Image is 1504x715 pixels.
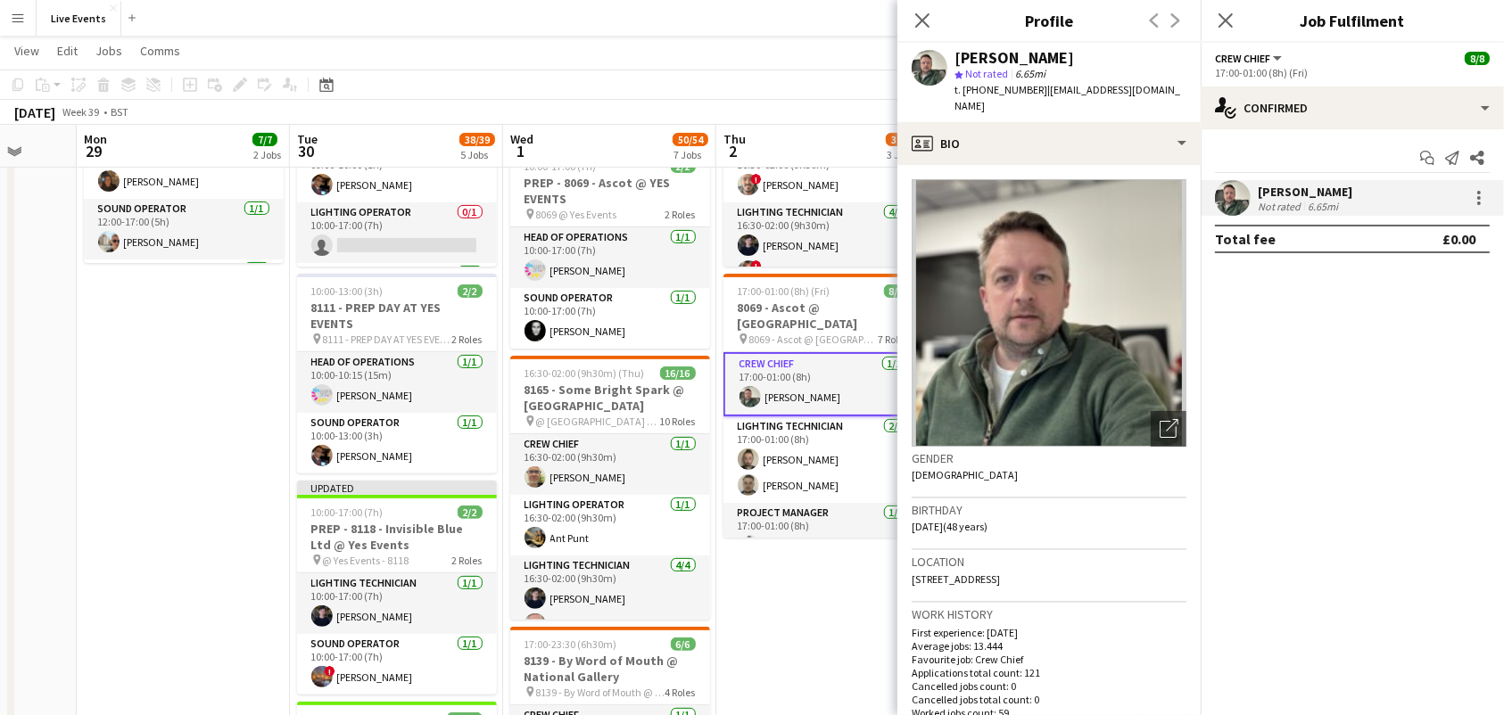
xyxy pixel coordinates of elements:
app-card-role: Lighting Operator0/110:00-17:00 (7h) [297,202,497,263]
a: Jobs [88,39,129,62]
span: Comms [140,43,180,59]
p: First experience: [DATE] [912,626,1186,639]
h3: Gender [912,450,1186,466]
div: Open photos pop-in [1151,411,1186,447]
span: 10:00-13:00 (3h) [311,284,384,298]
app-card-role: Sound Operator1/110:00-17:00 (7h)![PERSON_NAME] [297,634,497,694]
h3: Work history [912,606,1186,622]
div: Bio [897,122,1201,165]
div: 17:00-01:00 (8h) (Fri) [1215,66,1490,79]
span: @ [GEOGRAPHIC_DATA] - 8165 [536,415,660,428]
span: 10 Roles [660,415,696,428]
span: Wed [510,131,533,147]
span: 30 [294,141,318,161]
span: Tue [297,131,318,147]
h3: 8069 - Ascot @ [GEOGRAPHIC_DATA] [723,300,923,332]
span: Week 39 [59,105,103,119]
span: 6/6 [671,637,696,651]
app-card-role: Crew Chief1/117:00-01:00 (8h)[PERSON_NAME] [723,352,923,416]
h3: PREP - 8069 - Ascot @ YES EVENTS [510,175,710,207]
app-card-role: Sound Technician1/1 [84,259,284,320]
p: Cancelled jobs total count: 0 [912,693,1186,706]
h3: Profile [897,9,1201,32]
p: Applications total count: 121 [912,666,1186,679]
a: Comms [133,39,187,62]
span: 8/8 [884,284,909,298]
div: 7 Jobs [673,148,707,161]
h3: PREP - 8118 - Invisible Blue Ltd @ Yes Events [297,521,497,553]
img: Crew avatar or photo [912,179,1186,447]
span: Mon [84,131,107,147]
a: View [7,39,46,62]
span: 38/39 [459,133,495,146]
span: Jobs [95,43,122,59]
span: 2 Roles [665,208,696,221]
app-card-role: Head of Operations1/110:00-17:00 (7h)[PERSON_NAME] [510,227,710,288]
span: 2/2 [458,284,483,298]
span: | [EMAIL_ADDRESS][DOMAIN_NAME] [954,83,1180,112]
span: [DATE] (48 years) [912,520,988,533]
span: 2 Roles [452,554,483,567]
div: 6.65mi [1304,200,1342,213]
div: [PERSON_NAME] [954,50,1074,66]
span: 2 [721,141,746,161]
span: 2/2 [458,505,483,519]
span: Not rated [965,67,1008,80]
h3: Location [912,554,1186,570]
div: 5 Jobs [460,148,494,161]
span: 6.65mi [1012,67,1049,80]
app-card-role: Lighting Technician4/416:30-02:00 (9h30m)[PERSON_NAME]![PERSON_NAME] [723,202,923,341]
app-card-role: Lighting Technician1/110:00-17:00 (7h)[PERSON_NAME] [297,573,497,634]
span: Edit [57,43,78,59]
app-card-role: Sound Operator1/112:00-17:00 (5h)[PERSON_NAME] [84,199,284,259]
span: 16/16 [660,366,696,380]
span: @ Yes Events - 8118 [323,554,409,567]
div: Not rated [1258,200,1304,213]
app-job-card: 10:00-17:00 (7h)2/2PREP - 8069 - Ascot @ YES EVENTS 8069 @ Yes Events2 RolesHead of Operations1/1... [510,149,710,349]
a: Edit [50,39,85,62]
app-card-role: Crew Chief1/116:30-02:00 (9h30m)[PERSON_NAME] [510,434,710,495]
span: ! [325,666,335,677]
app-card-role: Lighting Technician4/416:30-02:00 (9h30m)[PERSON_NAME][PERSON_NAME] [510,555,710,694]
span: Thu [723,131,746,147]
span: 29 [81,141,107,161]
div: £0.00 [1442,230,1475,248]
div: Total fee [1215,230,1276,248]
h3: 8139 - By Word of Mouth @ National Gallery [510,653,710,685]
p: Favourite job: Crew Chief [912,653,1186,666]
span: 8069 - Ascot @ [GEOGRAPHIC_DATA] [749,333,879,346]
span: 4 Roles [665,686,696,699]
app-card-role: Head of Operations1/110:00-10:15 (15m)[PERSON_NAME] [297,352,497,413]
span: View [14,43,39,59]
app-job-card: 16:30-02:00 (9h30m) (Thu)16/168165 - Some Bright Spark @ [GEOGRAPHIC_DATA] @ [GEOGRAPHIC_DATA] - ... [510,356,710,620]
button: Crew Chief [1215,52,1285,65]
span: [DEMOGRAPHIC_DATA] [912,468,1018,481]
span: 2 Roles [452,333,483,346]
h3: 8111 - PREP DAY AT YES EVENTS [297,300,497,332]
button: Live Events [37,1,121,36]
span: ! [751,260,762,271]
div: Updated [297,481,497,495]
span: [STREET_ADDRESS] [912,572,1000,586]
div: 17:00-01:00 (8h) (Fri)8/88069 - Ascot @ [GEOGRAPHIC_DATA] 8069 - Ascot @ [GEOGRAPHIC_DATA]7 Roles... [723,274,923,538]
h3: Job Fulfilment [1201,9,1504,32]
span: 31/34 [886,133,921,146]
h3: 8165 - Some Bright Spark @ [GEOGRAPHIC_DATA] [510,382,710,414]
div: [DATE] [14,103,55,121]
span: 1 [508,141,533,161]
span: 16:30-02:00 (9h30m) (Thu) [525,366,645,380]
app-card-role: Sound Operator1/110:00-17:00 (7h)[PERSON_NAME] [510,288,710,349]
app-card-role: Project Manager1/112:00-17:00 (5h)[PERSON_NAME] [84,138,284,199]
app-job-card: Updated10:00-17:00 (7h)2/2PREP - 8118 - Invisible Blue Ltd @ Yes Events @ Yes Events - 81182 Role... [297,481,497,694]
app-job-card: 10:00-13:00 (3h)2/28111 - PREP DAY AT YES EVENTS 8111 - PREP DAY AT YES EVENTS2 RolesHead of Oper... [297,274,497,473]
div: 3 Jobs [887,148,921,161]
p: Average jobs: 13.444 [912,639,1186,653]
span: 17:00-23:30 (6h30m) [525,637,617,651]
span: 7/7 [252,133,277,146]
app-card-role: Sound Operator1/110:00-13:00 (3h)[PERSON_NAME] [297,413,497,473]
h3: Birthday [912,502,1186,518]
span: 8111 - PREP DAY AT YES EVENTS [323,333,452,346]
